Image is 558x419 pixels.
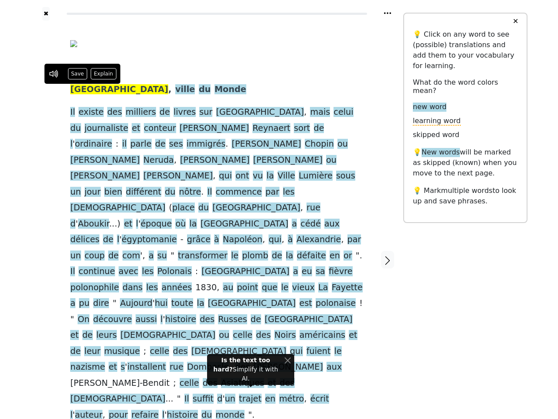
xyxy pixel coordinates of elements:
[207,187,212,198] span: Il
[70,394,165,405] span: [DEMOGRAPHIC_DATA]
[93,314,132,325] span: découvre
[356,251,362,261] span: ".
[79,298,89,309] span: pu
[127,362,166,373] span: installent
[121,362,125,373] span: s
[85,251,105,261] span: coup
[292,282,315,293] span: vieux
[200,314,214,325] span: des
[85,187,101,198] span: jour
[262,282,277,293] span: que
[272,251,282,261] span: de
[70,219,75,230] span: d
[302,266,312,277] span: eu
[413,29,518,71] p: 💡 Click on any word to see (possible) translations and add them to your vocabulary for learning.
[265,187,279,198] span: par
[93,298,109,309] span: dire
[216,107,304,118] span: [GEOGRAPHIC_DATA]
[162,282,192,293] span: années
[265,314,353,325] span: [GEOGRAPHIC_DATA]
[231,139,301,150] span: [PERSON_NAME]
[219,171,232,182] span: qui
[219,330,229,341] span: ou
[330,251,340,261] span: en
[136,314,157,325] span: aussi
[279,394,304,405] span: métro
[174,107,196,118] span: livres
[242,251,268,261] span: plomb
[290,346,303,357] span: qui
[310,394,329,405] span: écrit
[103,234,113,245] span: de
[195,282,217,293] span: 1830
[441,186,493,195] span: multiple words
[78,219,109,230] span: Aboukir
[253,155,323,166] span: [PERSON_NAME]
[223,282,233,293] span: au
[225,139,228,150] span: .
[140,251,145,261] span: ',
[253,171,263,182] span: vu
[173,378,176,389] span: ;
[108,251,119,261] span: de
[304,394,306,405] span: ,
[314,123,324,134] span: de
[96,330,117,341] span: leurs
[70,139,72,150] span: l
[155,298,168,309] span: hui
[221,378,264,389] span: Asiatiques
[104,346,140,357] span: musique
[294,123,310,134] span: sort
[169,203,173,213] span: (
[299,298,312,309] span: est
[174,155,177,166] span: ,
[299,330,345,341] span: américains
[144,123,176,134] span: conteur
[199,84,211,95] span: du
[140,219,172,230] span: époque
[149,251,154,261] span: a
[413,78,518,95] h6: What do the word colors mean?
[175,219,186,230] span: où
[130,139,152,150] span: parle
[189,219,197,230] span: la
[170,362,184,373] span: rue
[85,123,129,134] span: journaliste
[337,139,348,150] span: ou
[324,219,340,230] span: aux
[70,234,99,245] span: délices
[109,362,117,373] span: et
[201,219,289,230] span: [GEOGRAPHIC_DATA]
[252,123,290,134] span: Reynaert
[70,203,165,213] span: [DEMOGRAPHIC_DATA]
[292,219,297,230] span: a
[201,266,289,277] span: [GEOGRAPHIC_DATA]
[143,346,146,357] span: ;
[180,123,249,134] span: [PERSON_NAME]
[222,394,225,405] span: '
[70,330,78,341] span: et
[42,7,50,21] a: ✖
[165,314,196,325] span: histoire
[120,330,215,341] span: [DEMOGRAPHIC_DATA]
[173,346,188,357] span: des
[268,378,276,389] span: et
[168,84,171,95] span: ,
[70,84,168,95] span: [GEOGRAPHIC_DATA]
[231,251,238,261] span: le
[146,282,158,293] span: les
[70,362,105,373] span: nazisme
[70,40,77,47] img: 01502139330067-web-tete.jpg
[282,234,284,245] span: ,
[310,107,330,118] span: mais
[213,357,270,373] strong: Is the text too hard?
[180,155,249,166] span: [PERSON_NAME]
[70,107,75,118] span: Il
[326,155,337,166] span: ou
[413,131,459,140] span: skipped word
[75,139,112,150] span: ordinaire
[217,282,219,293] span: ,
[359,298,363,309] span: !
[281,282,289,293] span: le
[201,187,204,198] span: .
